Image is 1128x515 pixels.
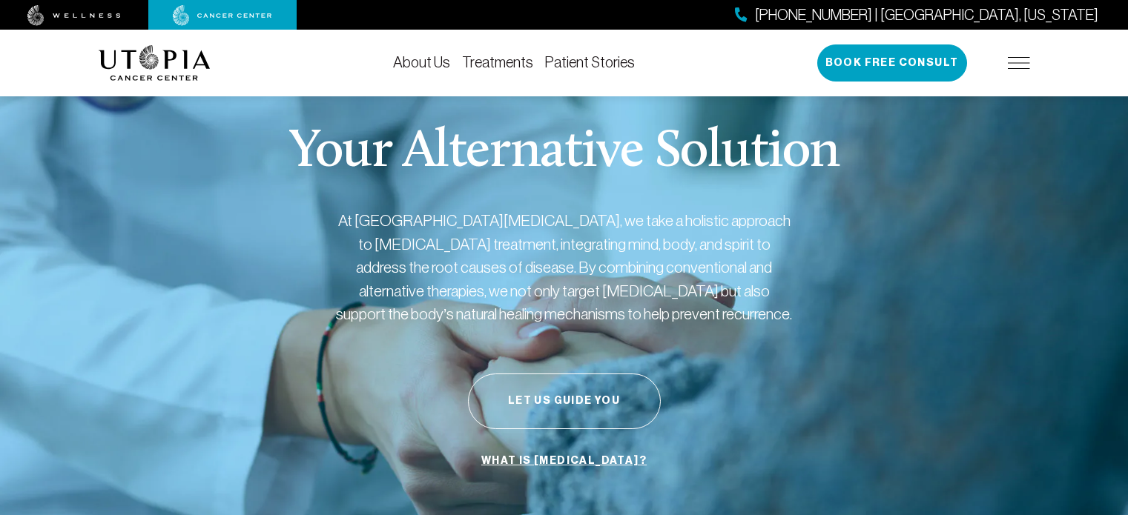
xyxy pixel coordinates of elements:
[173,5,272,26] img: cancer center
[334,209,794,326] p: At [GEOGRAPHIC_DATA][MEDICAL_DATA], we take a holistic approach to [MEDICAL_DATA] treatment, inte...
[817,44,967,82] button: Book Free Consult
[735,4,1098,26] a: [PHONE_NUMBER] | [GEOGRAPHIC_DATA], [US_STATE]
[393,54,450,70] a: About Us
[478,447,650,475] a: What is [MEDICAL_DATA]?
[99,45,211,81] img: logo
[755,4,1098,26] span: [PHONE_NUMBER] | [GEOGRAPHIC_DATA], [US_STATE]
[288,126,840,179] p: Your Alternative Solution
[468,373,661,429] button: Let Us Guide You
[462,54,533,70] a: Treatments
[545,54,635,70] a: Patient Stories
[27,5,121,26] img: wellness
[1008,57,1030,69] img: icon-hamburger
